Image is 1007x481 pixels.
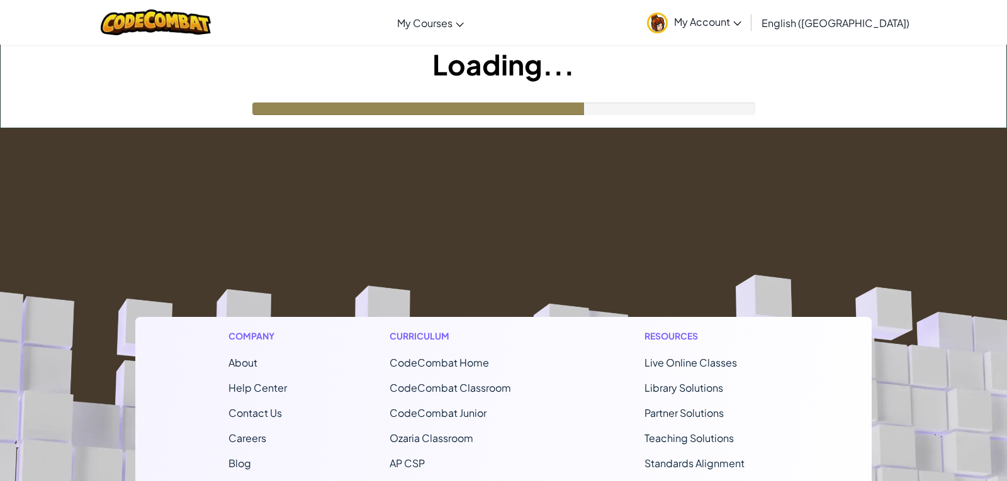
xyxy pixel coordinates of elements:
[228,431,266,445] a: Careers
[228,381,287,394] a: Help Center
[390,356,489,369] span: CodeCombat Home
[390,431,473,445] a: Ozaria Classroom
[674,15,741,28] span: My Account
[390,406,487,419] a: CodeCombat Junior
[390,381,511,394] a: CodeCombat Classroom
[391,6,470,40] a: My Courses
[644,356,737,369] a: Live Online Classes
[644,329,779,343] h1: Resources
[228,329,287,343] h1: Company
[644,456,745,470] a: Standards Alignment
[755,6,916,40] a: English ([GEOGRAPHIC_DATA])
[397,16,453,30] span: My Courses
[644,406,724,419] a: Partner Solutions
[644,381,723,394] a: Library Solutions
[647,13,668,33] img: avatar
[228,406,282,419] span: Contact Us
[762,16,909,30] span: English ([GEOGRAPHIC_DATA])
[1,45,1006,84] h1: Loading...
[390,456,425,470] a: AP CSP
[228,356,257,369] a: About
[390,329,542,343] h1: Curriculum
[228,456,251,470] a: Blog
[101,9,211,35] img: CodeCombat logo
[644,431,734,445] a: Teaching Solutions
[641,3,748,42] a: My Account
